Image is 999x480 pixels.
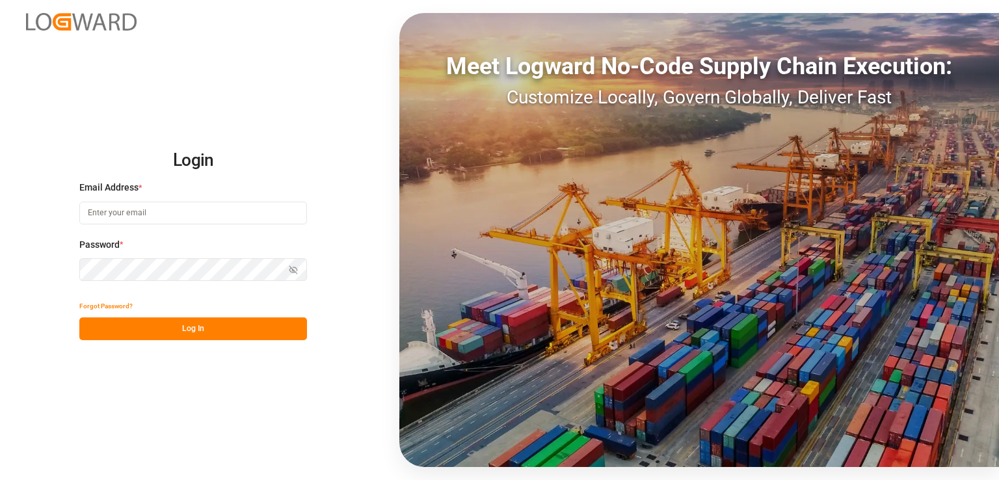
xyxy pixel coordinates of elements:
img: Logward_new_orange.png [26,13,137,31]
button: Forgot Password? [79,295,133,317]
input: Enter your email [79,202,307,224]
span: Email Address [79,181,139,194]
div: Meet Logward No-Code Supply Chain Execution: [399,49,999,84]
button: Log In [79,317,307,340]
span: Password [79,238,120,252]
h2: Login [79,140,307,181]
div: Customize Locally, Govern Globally, Deliver Fast [399,84,999,111]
